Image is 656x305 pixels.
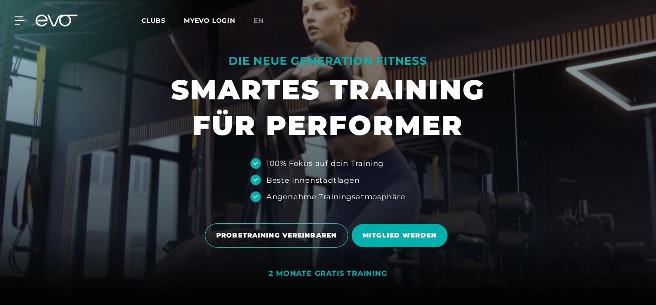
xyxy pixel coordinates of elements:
div: Angenehme Trainingsatmosphäre [266,191,406,202]
div: Beste Innenstadtlagen [266,175,360,186]
span: PROBETRAINING VEREINBAREN [216,231,337,240]
a: MYEVO LOGIN [184,16,235,25]
span: Clubs [141,16,166,25]
div: 2 MONATE GRATIS TRAINING [269,269,387,279]
div: 100% Fokus auf dein Training [266,158,384,169]
span: MITGLIED WERDEN [363,231,437,240]
h1: SMARTES TRAINING FÜR PERFORMER [171,72,485,143]
a: MITGLIED WERDEN [352,217,451,254]
a: Clubs [141,16,184,25]
div: DIE NEUE GENERATION FITNESS [171,54,485,68]
a: en [254,16,275,26]
span: en [254,16,264,25]
a: PROBETRAINING VEREINBAREN [205,217,352,254]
